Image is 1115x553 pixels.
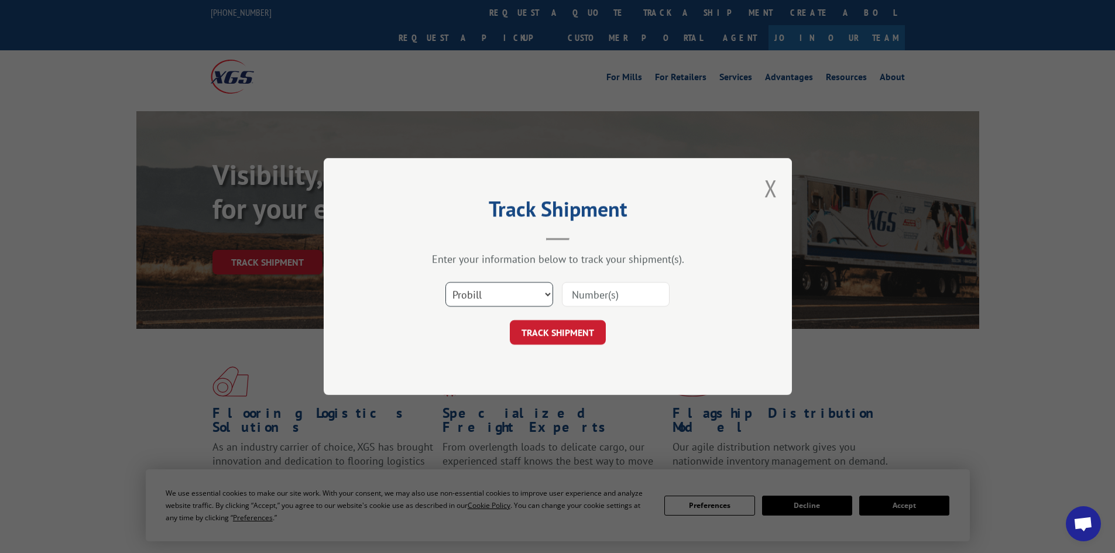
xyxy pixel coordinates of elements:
input: Number(s) [562,282,670,307]
h2: Track Shipment [382,201,733,223]
button: TRACK SHIPMENT [510,320,606,345]
button: Close modal [764,173,777,204]
div: Enter your information below to track your shipment(s). [382,252,733,266]
div: Open chat [1066,506,1101,541]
